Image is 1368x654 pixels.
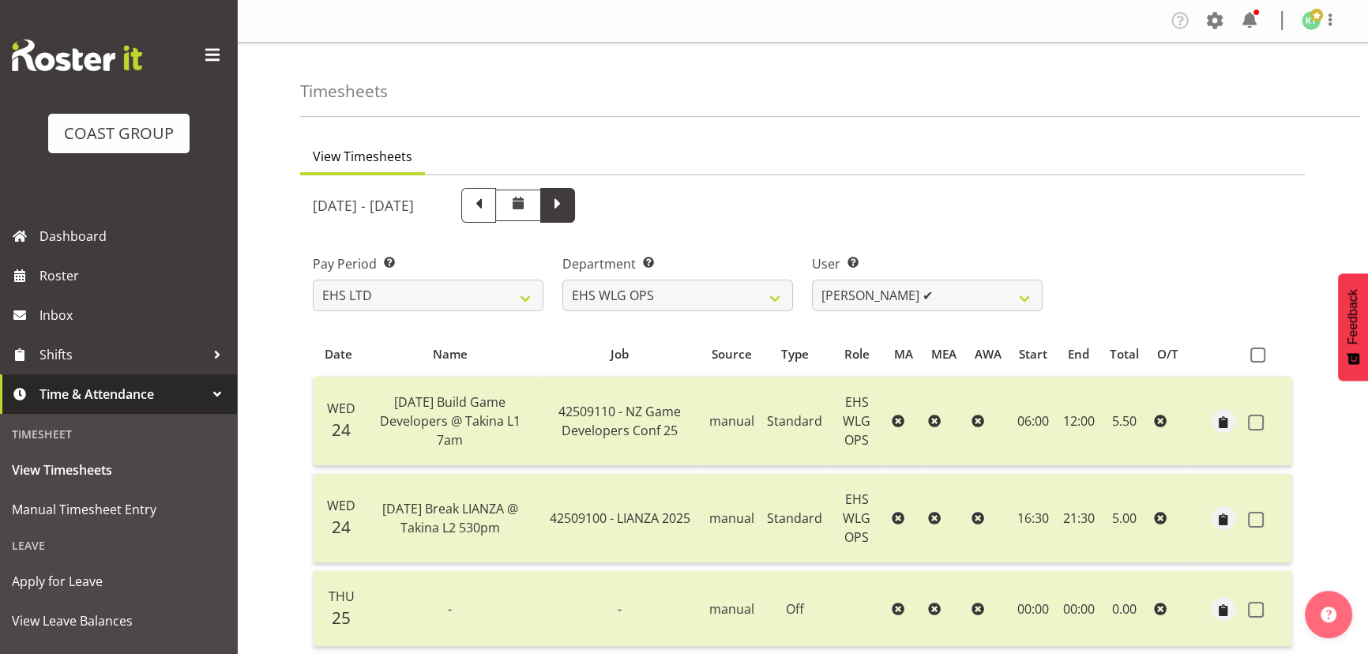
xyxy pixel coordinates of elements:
td: Standard [761,377,829,466]
span: 42509110 - NZ Game Developers Conf 25 [558,403,681,439]
span: End [1068,345,1089,363]
span: [DATE] Build Game Developers @ Takina L1 7am [380,393,521,449]
span: [DATE] Break LIANZA @ Takina L2 530pm [382,500,518,536]
span: MEA [931,345,956,363]
span: - [448,600,452,618]
td: 16:30 [1010,474,1057,563]
span: 25 [332,607,351,629]
span: 24 [332,419,351,441]
h4: Timesheets [300,82,388,100]
button: Feedback - Show survey [1338,273,1368,381]
span: View Timesheets [12,458,225,482]
td: Off [761,571,829,647]
label: Pay Period [313,254,543,273]
span: Manual Timesheet Entry [12,498,225,521]
span: Type [781,345,809,363]
td: 06:00 [1010,377,1057,466]
span: Source [712,345,752,363]
img: Rosterit website logo [12,39,142,71]
td: Standard [761,474,829,563]
img: help-xxl-2.png [1321,607,1336,622]
td: 00:00 [1057,571,1101,647]
span: EHS WLG OPS [843,393,870,449]
a: View Leave Balances [4,601,233,641]
span: Wed [327,400,355,417]
span: Feedback [1346,289,1360,344]
span: 24 [332,516,351,538]
span: Date [325,345,352,363]
span: manual [709,509,754,527]
h5: [DATE] - [DATE] [313,197,414,214]
span: Wed [327,497,355,514]
span: View Leave Balances [12,609,225,633]
span: View Timesheets [313,147,412,166]
span: - [618,600,622,618]
span: 42509100 - LIANZA 2025 [550,509,690,527]
span: AWA [974,345,1001,363]
span: O/T [1157,345,1178,363]
span: Name [433,345,468,363]
span: Job [611,345,629,363]
span: Dashboard [39,224,229,248]
label: Department [562,254,793,273]
span: manual [709,600,754,618]
td: 21:30 [1057,474,1101,563]
span: EHS WLG OPS [843,490,870,546]
a: Manual Timesheet Entry [4,490,233,529]
span: Thu [329,588,355,605]
span: Time & Attendance [39,382,205,406]
td: 5.50 [1101,377,1148,466]
td: 12:00 [1057,377,1101,466]
img: kade-tiatia1141.jpg [1302,11,1321,30]
td: 0.00 [1101,571,1148,647]
td: 5.00 [1101,474,1148,563]
span: MA [894,345,913,363]
span: manual [709,412,754,430]
a: View Timesheets [4,450,233,490]
span: Total [1110,345,1139,363]
span: Role [844,345,870,363]
td: 00:00 [1010,571,1057,647]
label: User [812,254,1043,273]
div: COAST GROUP [64,122,174,145]
span: Start [1019,345,1047,363]
span: Apply for Leave [12,569,225,593]
a: Apply for Leave [4,562,233,601]
div: Timesheet [4,418,233,450]
span: Inbox [39,303,229,327]
span: Shifts [39,343,205,366]
span: Roster [39,264,229,288]
div: Leave [4,529,233,562]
